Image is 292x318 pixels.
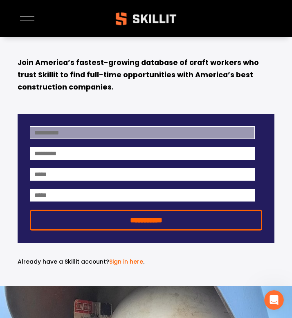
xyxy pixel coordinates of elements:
strong: . [106,4,111,32]
strong: Join America’s fastest-growing database of craft workers who trust Skillit to find full-time oppo... [18,57,261,94]
img: Skillit [109,7,183,31]
em: for free [47,5,106,28]
iframe: Intercom live chat [264,290,284,310]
